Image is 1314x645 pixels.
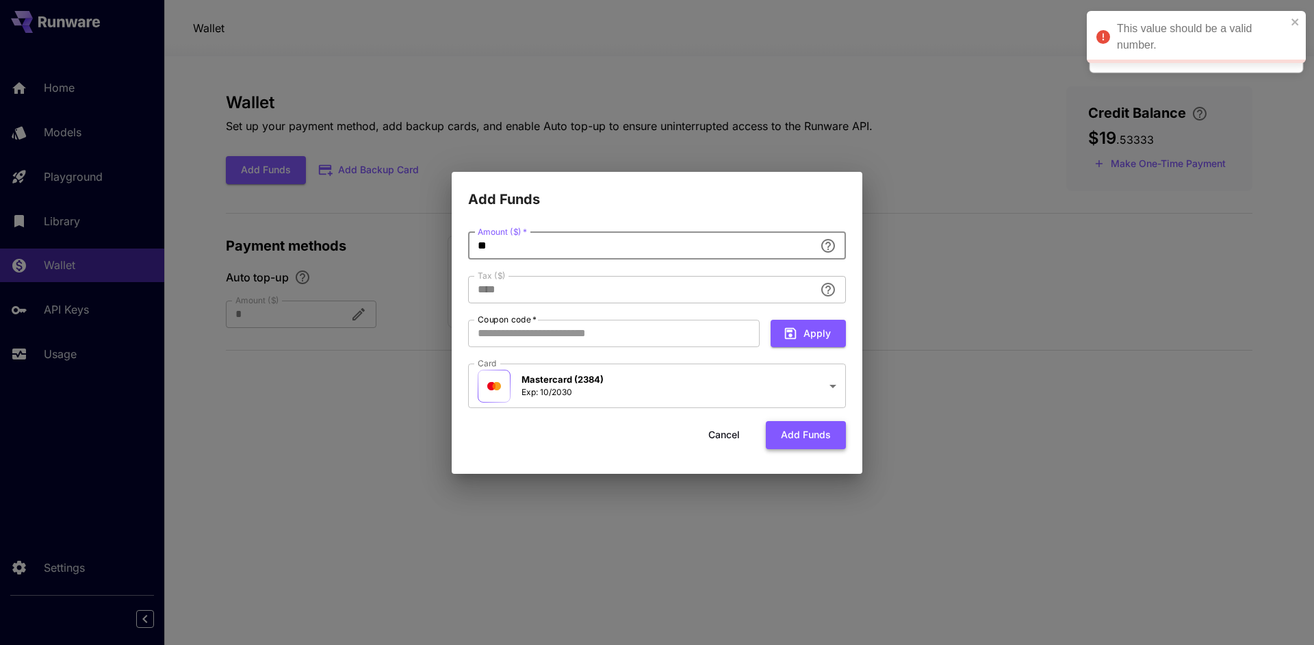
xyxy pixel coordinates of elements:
label: Coupon code [478,314,537,325]
button: close [1291,16,1300,27]
label: Card [478,357,497,369]
button: Apply [771,320,846,348]
div: This value should be a valid number. [1117,21,1287,53]
label: Tax ($) [478,270,506,281]
h2: Add Funds [452,172,862,210]
button: Add funds [766,421,846,449]
label: Amount ($) [478,226,527,238]
p: Mastercard (2384) [521,373,604,387]
p: Exp: 10/2030 [521,386,604,399]
button: Cancel [693,421,755,449]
